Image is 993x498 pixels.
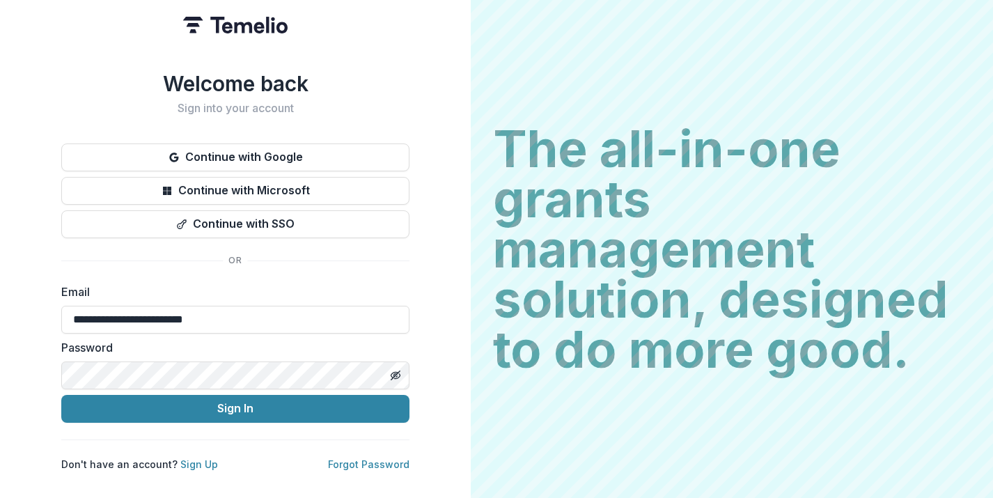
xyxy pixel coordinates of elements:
[61,71,409,96] h1: Welcome back
[180,458,218,470] a: Sign Up
[61,210,409,238] button: Continue with SSO
[61,102,409,115] h2: Sign into your account
[61,395,409,423] button: Sign In
[61,177,409,205] button: Continue with Microsoft
[384,364,407,387] button: Toggle password visibility
[61,283,401,300] label: Email
[61,457,218,472] p: Don't have an account?
[61,143,409,171] button: Continue with Google
[61,339,401,356] label: Password
[183,17,288,33] img: Temelio
[328,458,409,470] a: Forgot Password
